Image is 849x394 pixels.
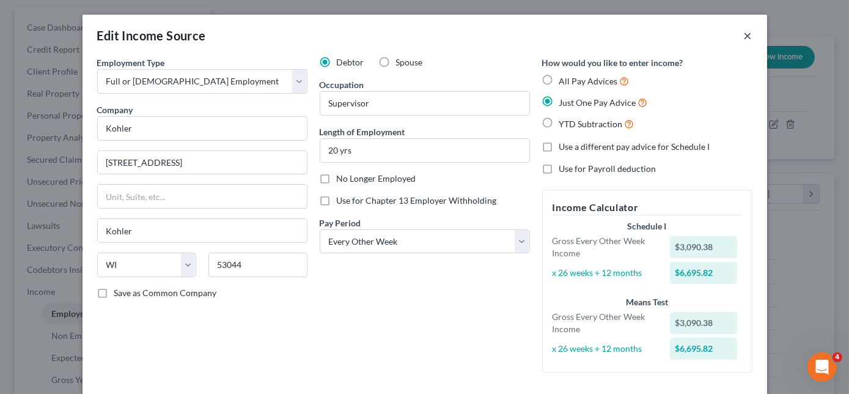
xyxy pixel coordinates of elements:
label: How would you like to enter income? [542,56,683,69]
button: × [744,28,752,43]
span: Company [97,105,133,115]
span: No Longer Employed [337,173,416,184]
span: YTD Subtraction [559,119,623,129]
div: Gross Every Other Week Income [546,311,664,335]
span: 4 [832,352,842,362]
span: Save as Common Company [114,288,217,298]
span: Employment Type [97,58,165,68]
iframe: Intercom live chat [807,352,837,382]
div: $6,695.82 [670,262,737,284]
label: Occupation [320,78,364,91]
span: All Pay Advices [559,76,618,86]
div: Gross Every Other Week Income [546,235,664,259]
span: Pay Period [320,218,361,228]
span: Spouse [396,57,423,67]
h5: Income Calculator [553,200,742,215]
div: x 26 weeks ÷ 12 months [546,267,664,279]
input: Unit, Suite, etc... [98,185,307,208]
div: $6,695.82 [670,338,737,360]
div: $3,090.38 [670,236,737,258]
input: Search company by name... [97,116,307,141]
span: Use for Payroll deduction [559,163,656,174]
span: Debtor [337,57,364,67]
div: x 26 weeks ÷ 12 months [546,343,664,355]
div: $3,090.38 [670,312,737,334]
input: Enter city... [98,219,307,242]
div: Edit Income Source [97,27,206,44]
label: Length of Employment [320,125,405,138]
input: Enter address... [98,151,307,174]
span: Just One Pay Advice [559,97,636,108]
input: Enter zip... [208,253,307,277]
input: ex: 2 years [320,139,529,162]
div: Means Test [553,296,742,308]
span: Use for Chapter 13 Employer Withholding [337,195,497,206]
div: Schedule I [553,220,742,232]
input: -- [320,92,529,115]
span: Use a different pay advice for Schedule I [559,141,710,152]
